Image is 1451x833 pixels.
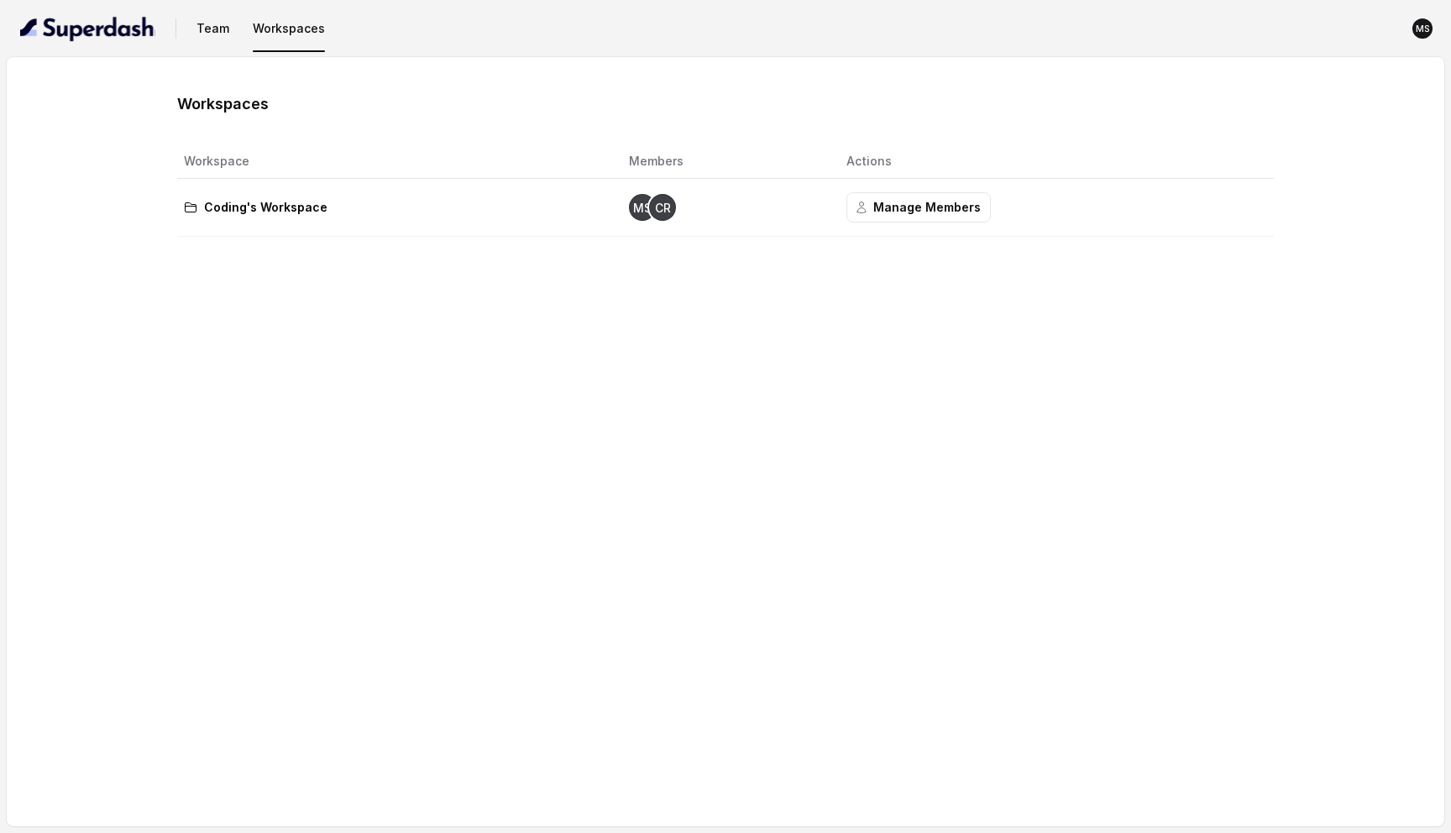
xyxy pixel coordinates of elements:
text: CR [654,202,670,215]
button: Workspaces [246,13,332,44]
th: Workspace [177,144,615,179]
button: Manage Members [846,192,991,223]
img: light.svg [20,15,155,42]
th: Actions [833,144,1273,179]
button: Team [190,13,236,44]
th: Members [615,144,834,179]
text: MS [1416,24,1430,34]
p: Coding's Workspace [204,197,327,217]
text: MS [633,202,652,215]
h1: Workspaces [177,91,269,118]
